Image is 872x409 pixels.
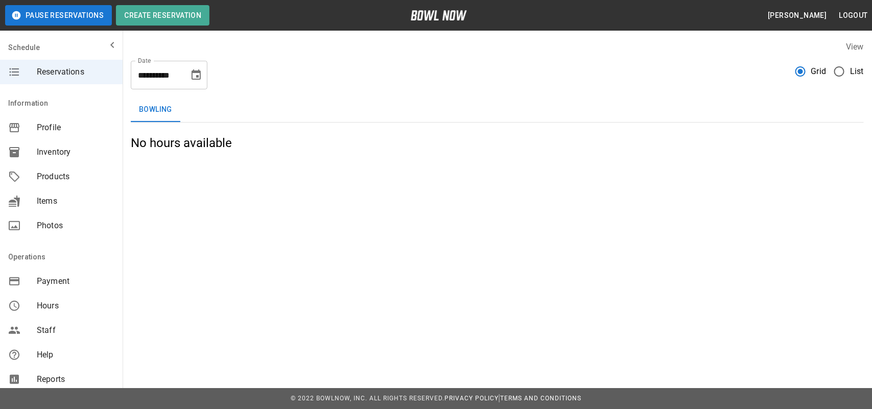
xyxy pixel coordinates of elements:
[764,6,831,25] button: [PERSON_NAME]
[37,220,114,232] span: Photos
[116,5,209,26] button: Create Reservation
[811,65,827,78] span: Grid
[850,65,864,78] span: List
[37,122,114,134] span: Profile
[131,135,232,151] h5: No hours available
[37,300,114,312] span: Hours
[500,395,581,402] a: Terms and Conditions
[37,275,114,287] span: Payment
[291,395,444,402] span: © 2022 BowlNow, Inc. All Rights Reserved.
[37,373,114,386] span: Reports
[186,65,206,85] button: Choose date, selected date is Sep 14, 2025
[835,6,872,25] button: Logout
[37,66,114,78] span: Reservations
[37,349,114,361] span: Help
[411,10,467,20] img: logo
[37,171,114,183] span: Products
[131,98,864,122] div: inventory tabs
[444,395,499,402] a: Privacy Policy
[37,195,114,207] span: Items
[5,5,112,26] button: Pause Reservations
[37,146,114,158] span: Inventory
[846,42,864,52] label: View
[37,324,114,336] span: Staff
[131,98,180,122] button: Bowling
